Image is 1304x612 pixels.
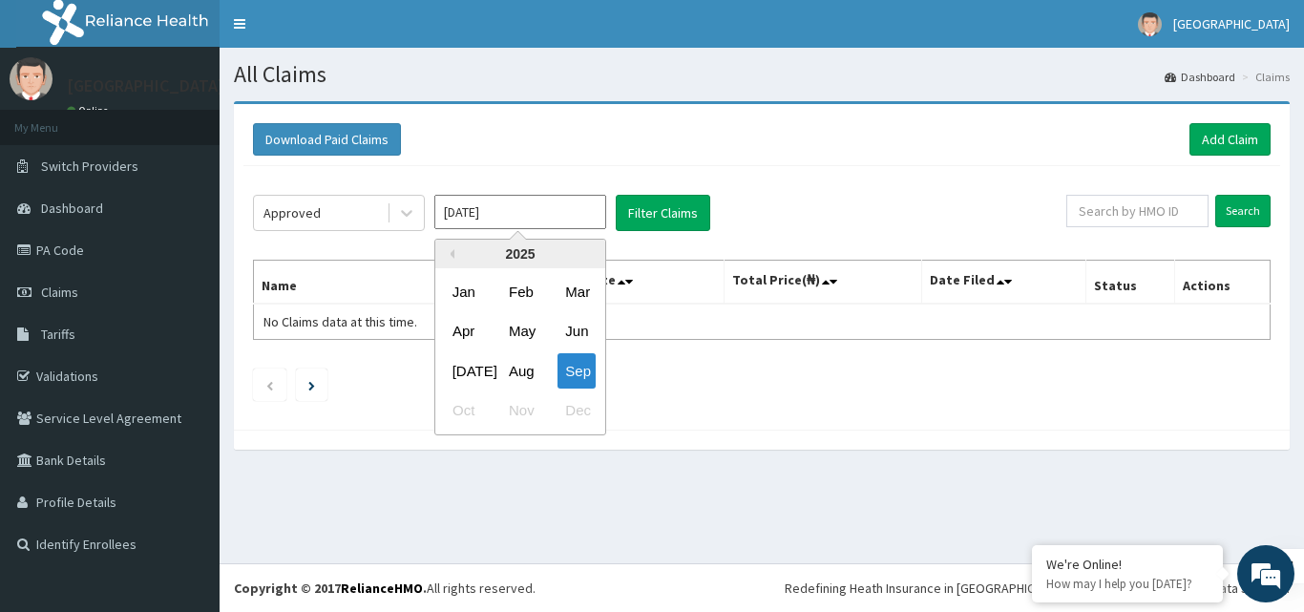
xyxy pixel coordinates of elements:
a: Previous page [265,376,274,393]
th: Status [1086,261,1175,305]
input: Select Month and Year [434,195,606,229]
div: Redefining Heath Insurance in [GEOGRAPHIC_DATA] using Telemedicine and Data Science! [785,579,1290,598]
div: Choose January 2025 [445,274,483,309]
p: [GEOGRAPHIC_DATA] [67,77,224,95]
input: Search [1215,195,1271,227]
a: Dashboard [1165,69,1235,85]
div: We're Online! [1046,556,1209,573]
input: Search by HMO ID [1066,195,1209,227]
li: Claims [1237,69,1290,85]
textarea: Type your message and hit 'Enter' [10,409,364,475]
th: Total Price(₦) [724,261,922,305]
div: month 2025-09 [435,272,605,431]
span: We're online! [111,184,263,377]
span: Switch Providers [41,158,138,175]
div: Choose September 2025 [557,353,596,389]
img: User Image [10,57,53,100]
div: Choose July 2025 [445,353,483,389]
div: Approved [263,203,321,222]
img: d_794563401_company_1708531726252_794563401 [35,95,77,143]
button: Download Paid Claims [253,123,401,156]
span: Tariffs [41,326,75,343]
div: Choose April 2025 [445,314,483,349]
div: Choose June 2025 [557,314,596,349]
div: Choose May 2025 [501,314,539,349]
div: Choose February 2025 [501,274,539,309]
a: RelianceHMO [341,580,423,597]
strong: Copyright © 2017 . [234,580,427,597]
button: Filter Claims [616,195,710,231]
span: Dashboard [41,200,103,217]
a: Online [67,104,113,117]
div: Choose March 2025 [557,274,596,309]
a: Add Claim [1189,123,1271,156]
img: User Image [1138,12,1162,36]
th: Date Filed [922,261,1086,305]
a: Next page [308,376,315,393]
h1: All Claims [234,62,1290,87]
p: How may I help you today? [1046,576,1209,592]
th: Name [254,261,510,305]
div: Choose August 2025 [501,353,539,389]
div: Minimize live chat window [313,10,359,55]
div: Chat with us now [99,107,321,132]
footer: All rights reserved. [220,563,1304,612]
button: Previous Year [445,249,454,259]
span: Claims [41,284,78,301]
span: [GEOGRAPHIC_DATA] [1173,15,1290,32]
div: 2025 [435,240,605,268]
th: Actions [1174,261,1270,305]
span: No Claims data at this time. [263,313,417,330]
